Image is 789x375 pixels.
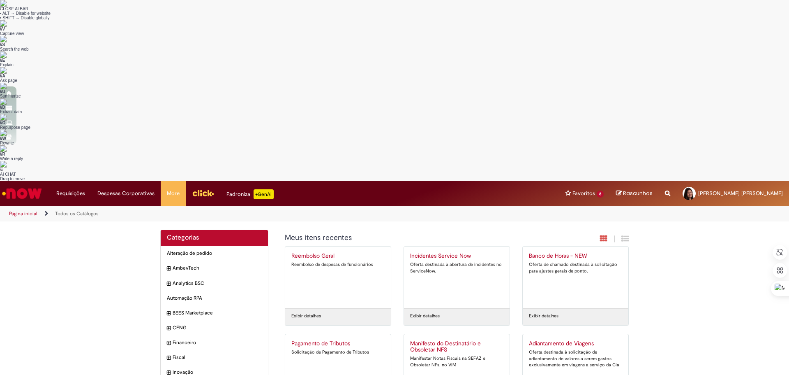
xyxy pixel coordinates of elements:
[1,185,43,202] img: ServiceNow
[161,320,268,335] div: expandir categoria CENG CENG
[6,206,520,221] ul: Trilhas de página
[50,181,91,206] ul: Menu Cabeçalho
[291,340,385,347] h2: Pagamento de Tributos
[161,276,268,291] div: expandir categoria Analytics BSC Analytics BSC
[665,181,670,196] i: Search from all sources
[621,235,629,242] i: Exibição de grade
[529,261,622,274] div: Oferta de chamado destinada à solicitação para ajustes gerais de ponto.
[161,246,268,261] div: Alteração de pedido
[285,247,391,308] a: Reembolso Geral Reembolso de despesas de funcionários
[173,280,262,287] span: Analytics BSC
[167,265,171,273] i: expandir categoria AmbevTech
[291,261,385,268] div: Reembolso de despesas de funcionários
[192,187,214,199] img: click_logo_yellow_360x200.png
[410,313,440,319] a: Exibir detalhes
[167,310,171,318] i: expandir categoria BEES Marketplace
[161,350,268,365] div: expandir categoria Fiscal Fiscal
[173,354,262,361] span: Fiscal
[529,253,622,259] h2: Banco de Horas - NEW
[167,324,171,333] i: expandir categoria CENG
[186,181,220,206] ul: Menu Cabeçalho
[161,305,268,321] div: expandir categoria BEES Marketplace BEES Marketplace
[404,247,510,308] a: Incidentes Service Now Oferta destinada à abertura de incidentes no ServiceNow.
[167,339,171,347] i: expandir categoria Financeiro
[529,349,622,368] div: Oferta destinada à solicitação de adiantamento de valores a serem gastos exclusivamente em viagen...
[55,210,99,217] a: Todos os Catálogos
[161,335,268,350] div: expandir categoria Financeiro Financeiro
[410,253,503,259] h2: Incidentes Service Now
[161,261,268,276] div: expandir categoria AmbevTech AmbevTech
[56,189,85,198] span: Requisições
[597,191,604,198] span: 8
[559,181,610,206] a: Favoritos : 8
[254,189,274,199] p: +GenAi
[291,253,385,259] h2: Reembolso Geral
[600,235,607,242] i: Exibição em cartão
[529,340,622,347] h2: Adiantamento de Viagens
[91,181,161,206] a: Despesas Corporativas :
[167,234,262,242] h2: Categorias
[410,355,503,368] div: Manifestar Notas Fiscais na SEFAZ e Obsoletar NFs. no VIM
[167,280,171,288] i: expandir categoria Analytics BSC
[220,181,280,206] ul: Menu Cabeçalho
[226,189,274,199] div: Padroniza
[616,190,653,198] a: Rascunhos
[173,339,262,346] span: Financeiro
[559,181,610,206] ul: Menu Cabeçalho
[161,181,186,206] ul: Menu Cabeçalho
[161,291,268,306] div: Automação RPA
[167,295,262,302] span: Automação RPA
[173,324,262,331] span: CENG
[291,349,385,356] div: Solicitação de Pagamento de Tributos
[572,189,595,198] span: Favoritos
[698,190,783,197] span: [PERSON_NAME] [PERSON_NAME]
[291,313,321,319] a: Exibir detalhes
[9,210,37,217] a: Página inicial
[50,181,91,206] a: Requisições : 0
[614,234,615,244] span: |
[523,247,628,308] a: Banco de Horas - NEW Oferta de chamado destinada à solicitação para ajustes gerais de ponto.
[167,189,180,198] span: More
[173,310,262,317] span: BEES Marketplace
[97,189,155,198] span: Despesas Corporativas
[161,181,186,206] a: More : 4
[410,340,503,354] h2: Manifesto do Destinatário e Obsoletar NFS
[91,181,161,206] ul: Menu Cabeçalho
[167,354,171,362] i: expandir categoria Fiscal
[410,261,503,274] div: Oferta destinada à abertura de incidentes no ServiceNow.
[529,313,558,319] a: Exibir detalhes
[173,265,262,272] span: AmbevTech
[285,234,540,242] h1: {"description":"","title":"Meus itens recentes"} Categoria
[676,181,789,206] a: [PERSON_NAME] [PERSON_NAME]
[623,189,653,197] span: Rascunhos
[167,250,262,257] span: Alteração de pedido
